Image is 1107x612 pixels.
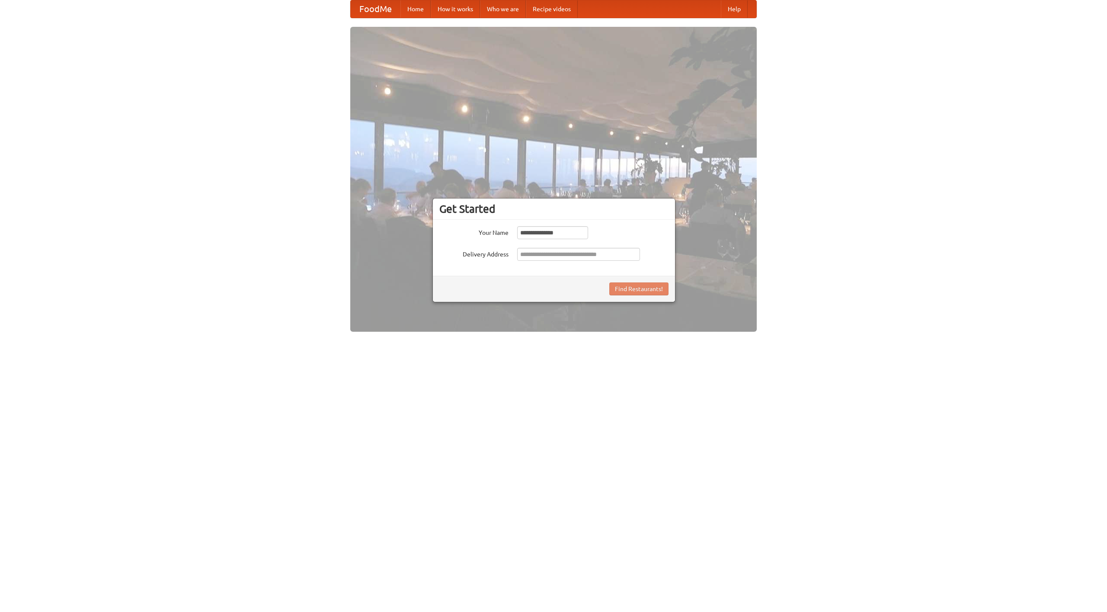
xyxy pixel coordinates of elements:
label: Delivery Address [439,248,509,259]
a: Home [400,0,431,18]
button: Find Restaurants! [609,282,669,295]
a: Help [721,0,748,18]
h3: Get Started [439,202,669,215]
a: FoodMe [351,0,400,18]
a: Who we are [480,0,526,18]
a: How it works [431,0,480,18]
label: Your Name [439,226,509,237]
a: Recipe videos [526,0,578,18]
